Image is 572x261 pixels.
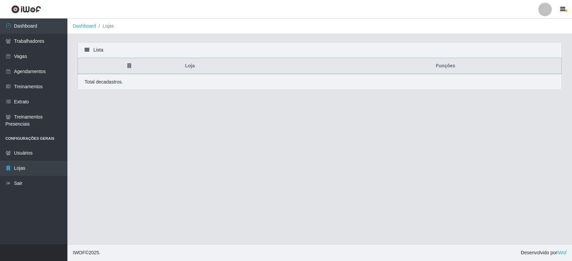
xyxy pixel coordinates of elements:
[73,249,100,256] span: © 2025 .
[73,23,96,29] a: Dashboard
[11,5,41,13] img: CoreUI Logo
[73,250,85,255] span: IWOF
[330,58,562,74] th: Funções
[557,250,567,255] a: iWof
[85,78,123,86] p: Total de cadastros.
[181,58,330,74] th: Loja
[78,42,562,58] div: Lista
[67,19,572,34] nav: breadcrumb
[521,249,567,256] span: Desenvolvido por
[96,23,114,30] li: Lojas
